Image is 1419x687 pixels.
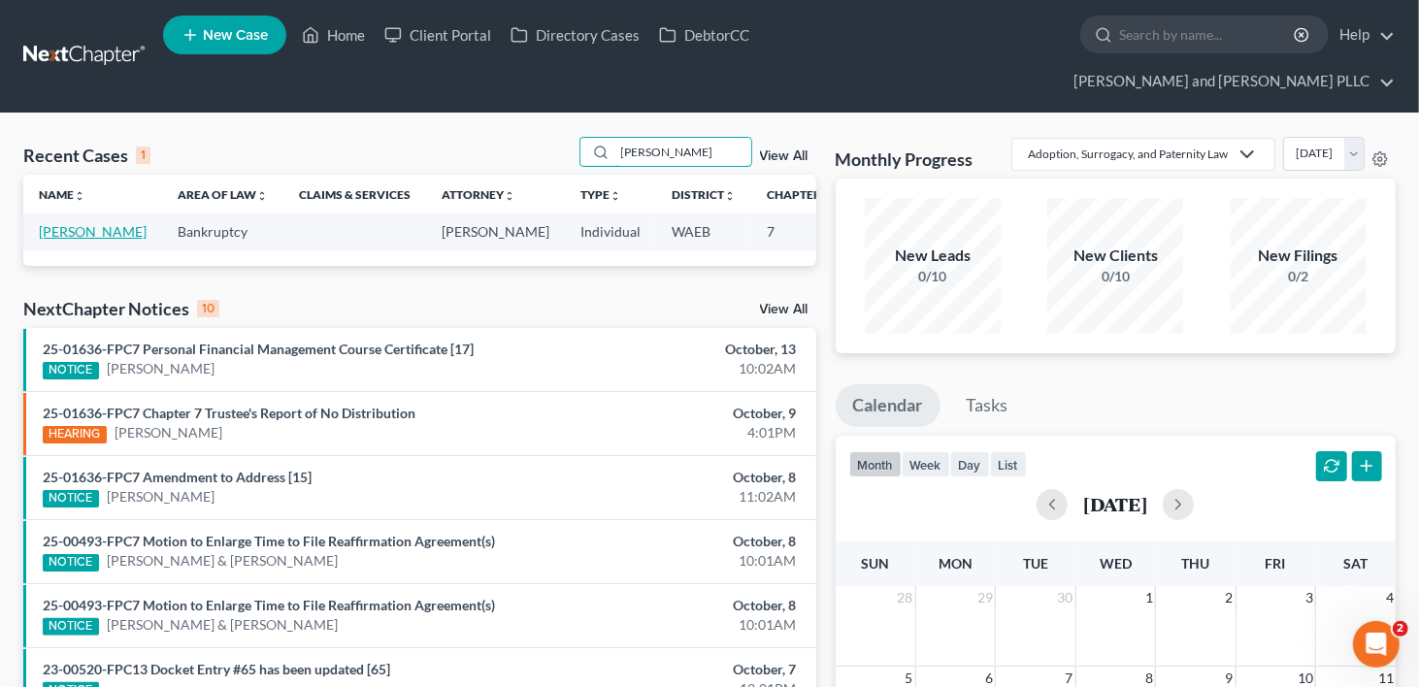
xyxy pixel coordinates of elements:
span: 4 [1384,586,1396,609]
span: Mon [939,555,973,572]
a: [PERSON_NAME] [39,223,147,240]
span: Fri [1266,555,1286,572]
span: 3 [1303,586,1315,609]
span: 2 [1224,586,1236,609]
span: 2 [1393,621,1408,637]
h2: [DATE] [1083,494,1147,514]
td: WAEB [656,213,751,249]
div: October, 8 [558,468,796,487]
div: 4:01PM [558,423,796,442]
div: New Leads [865,245,1001,267]
a: Help [1330,17,1395,52]
button: month [849,451,902,477]
a: Home [292,17,375,52]
span: 1 [1143,586,1155,609]
span: 28 [896,586,915,609]
a: 23-00520-FPC13 Docket Entry #65 has been updated [65] [43,661,390,677]
td: [PERSON_NAME] [426,213,565,249]
div: October, 13 [558,340,796,359]
button: day [950,451,990,477]
div: NOTICE [43,490,99,507]
div: New Clients [1047,245,1183,267]
div: October, 7 [558,660,796,679]
div: 11:02AM [558,487,796,507]
td: Bankruptcy [162,213,283,249]
span: Thu [1181,555,1209,572]
span: Wed [1100,555,1132,572]
a: Chapterunfold_more [767,187,833,202]
input: Search by name... [1119,16,1297,52]
i: unfold_more [610,190,621,202]
div: NOTICE [43,554,99,572]
div: NOTICE [43,362,99,379]
div: 1 [136,147,150,164]
div: 10:01AM [558,615,796,635]
i: unfold_more [724,190,736,202]
a: Attorneyunfold_more [442,187,515,202]
a: Client Portal [375,17,501,52]
div: Recent Cases [23,144,150,167]
div: 0/10 [1047,267,1183,286]
a: [PERSON_NAME] [115,423,222,442]
button: week [902,451,950,477]
div: 10 [197,300,219,317]
div: 0/2 [1231,267,1367,286]
div: October, 9 [558,404,796,423]
td: Individual [565,213,656,249]
a: 25-01636-FPC7 Amendment to Address [15] [43,469,312,485]
a: View All [760,303,808,316]
div: New Filings [1231,245,1367,267]
a: Nameunfold_more [39,187,85,202]
span: Tue [1023,555,1048,572]
div: 10:01AM [558,551,796,571]
div: Adoption, Surrogacy, and Paternity Law [1028,146,1228,162]
button: list [990,451,1027,477]
a: Typeunfold_more [580,187,621,202]
span: New Case [203,28,268,43]
i: unfold_more [256,190,268,202]
a: [PERSON_NAME] [107,359,214,378]
span: 30 [1056,586,1075,609]
a: DebtorCC [649,17,759,52]
div: NextChapter Notices [23,297,219,320]
span: Sat [1343,555,1368,572]
a: [PERSON_NAME] & [PERSON_NAME] [107,551,338,571]
h3: Monthly Progress [836,147,973,171]
div: 0/10 [865,267,1001,286]
iframe: Intercom live chat [1353,621,1400,668]
a: [PERSON_NAME] & [PERSON_NAME] [107,615,338,635]
a: 25-00493-FPC7 Motion to Enlarge Time to File Reaffirmation Agreement(s) [43,597,495,613]
i: unfold_more [504,190,515,202]
div: October, 8 [558,532,796,551]
a: 25-00493-FPC7 Motion to Enlarge Time to File Reaffirmation Agreement(s) [43,533,495,549]
div: October, 8 [558,596,796,615]
a: Districtunfold_more [672,187,736,202]
a: [PERSON_NAME] and [PERSON_NAME] PLLC [1064,64,1395,99]
a: Tasks [949,384,1026,427]
div: 10:02AM [558,359,796,378]
a: Calendar [836,384,940,427]
div: NOTICE [43,618,99,636]
a: Area of Lawunfold_more [178,187,268,202]
th: Claims & Services [283,175,426,213]
td: 7 [751,213,848,249]
input: Search by name... [615,138,751,166]
a: Directory Cases [501,17,649,52]
span: 29 [975,586,995,609]
i: unfold_more [74,190,85,202]
div: HEARING [43,426,107,443]
span: Sun [861,555,889,572]
a: 25-01636-FPC7 Chapter 7 Trustee's Report of No Distribution [43,405,415,421]
a: View All [760,149,808,163]
a: [PERSON_NAME] [107,487,214,507]
a: 25-01636-FPC7 Personal Financial Management Course Certificate [17] [43,341,474,357]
